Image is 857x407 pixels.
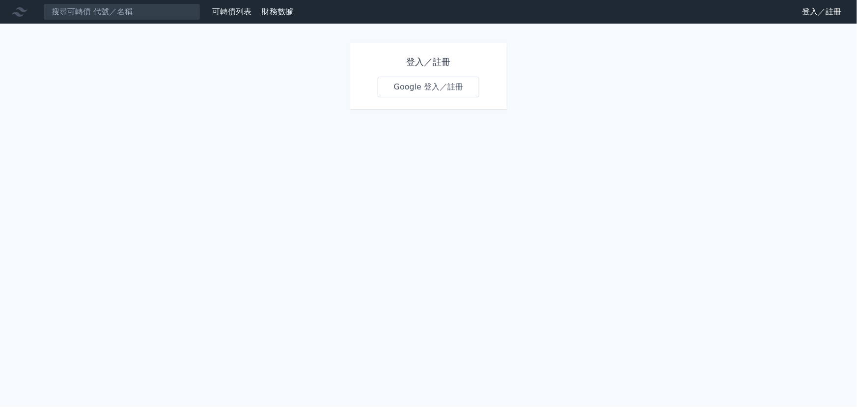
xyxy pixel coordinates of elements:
[212,7,251,16] a: 可轉債列表
[794,4,849,20] a: 登入／註冊
[43,3,200,20] input: 搜尋可轉債 代號／名稱
[378,77,480,97] a: Google 登入／註冊
[262,7,293,16] a: 財務數據
[378,55,480,69] h1: 登入／註冊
